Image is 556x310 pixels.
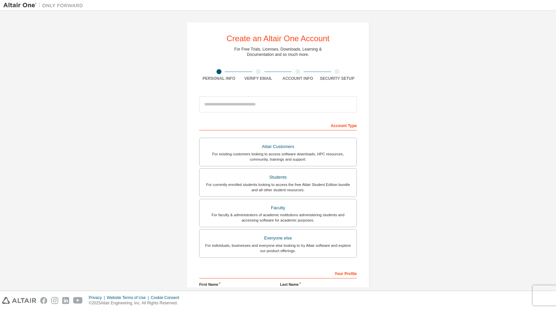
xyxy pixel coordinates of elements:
div: Everyone else [204,233,352,243]
img: instagram.svg [51,297,58,304]
img: facebook.svg [40,297,47,304]
div: Create an Altair One Account [226,35,330,43]
label: Last Name [280,282,357,287]
label: First Name [199,282,276,287]
div: Your Profile [199,268,357,278]
img: altair_logo.svg [2,297,36,304]
div: For faculty & administrators of academic institutions administering students and accessing softwa... [204,212,352,223]
div: Privacy [89,295,107,300]
div: Website Terms of Use [107,295,151,300]
div: For existing customers looking to access software downloads, HPC resources, community, trainings ... [204,151,352,162]
p: © 2025 Altair Engineering, Inc. All Rights Reserved. [89,300,183,306]
div: Account Type [199,120,357,130]
div: Account Info [278,76,318,81]
div: Personal Info [199,76,239,81]
div: Verify Email [239,76,278,81]
img: youtube.svg [73,297,83,304]
div: Security Setup [318,76,357,81]
div: For individuals, businesses and everyone else looking to try Altair software and explore our prod... [204,243,352,253]
img: Altair One [3,2,86,9]
div: For currently enrolled students looking to access the free Altair Student Edition bundle and all ... [204,182,352,193]
div: Cookie Consent [151,295,183,300]
div: Students [204,173,352,182]
div: Faculty [204,203,352,213]
img: linkedin.svg [62,297,69,304]
div: For Free Trials, Licenses, Downloads, Learning & Documentation and so much more. [234,47,322,57]
div: Altair Customers [204,142,352,151]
